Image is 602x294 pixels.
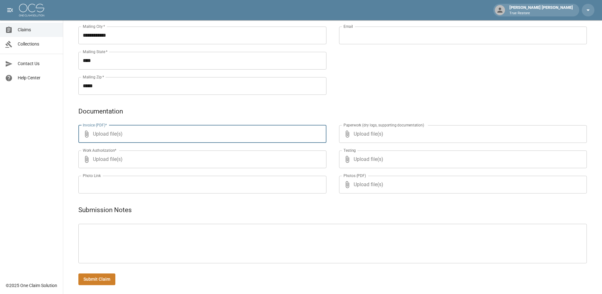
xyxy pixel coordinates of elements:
[344,173,366,178] label: Photos (PDF)
[344,122,424,128] label: Paperwork (dry logs, supporting documentation)
[6,282,57,289] div: © 2025 One Claim Solution
[344,148,356,153] label: Testing
[83,24,105,29] label: Mailing City
[19,4,44,16] img: ocs-logo-white-transparent.png
[18,75,58,81] span: Help Center
[83,148,117,153] label: Work Authorization*
[4,4,16,16] button: open drawer
[354,125,570,143] span: Upload file(s)
[93,150,309,168] span: Upload file(s)
[83,173,101,178] label: Photo Link
[83,49,107,54] label: Mailing State
[83,74,104,80] label: Mailing Zip
[507,4,575,16] div: [PERSON_NAME] [PERSON_NAME]
[18,60,58,67] span: Contact Us
[18,27,58,33] span: Claims
[344,24,353,29] label: Email
[18,41,58,47] span: Collections
[354,150,570,168] span: Upload file(s)
[78,273,115,285] button: Submit Claim
[509,11,573,16] p: True Restore
[83,122,107,128] label: Invoice (PDF)*
[93,125,309,143] span: Upload file(s)
[354,176,570,193] span: Upload file(s)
